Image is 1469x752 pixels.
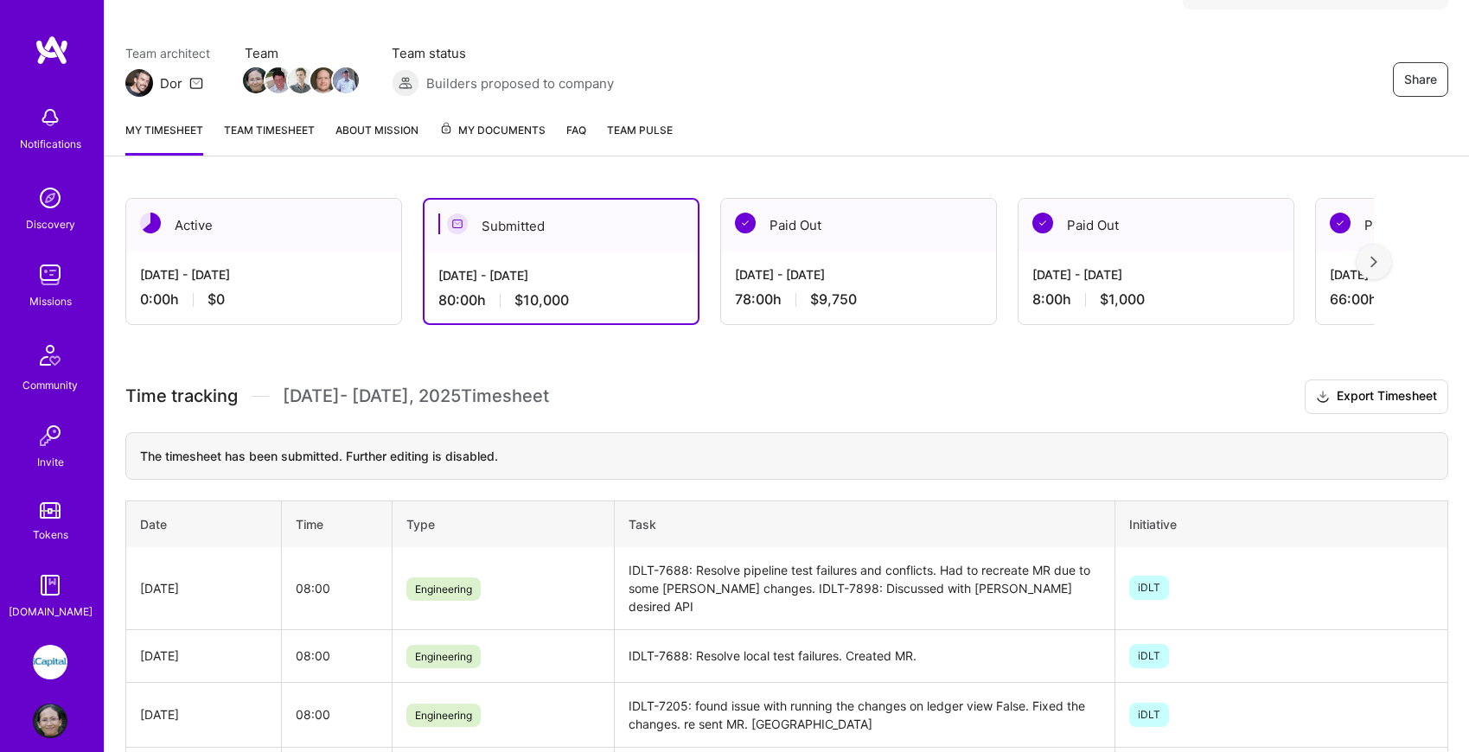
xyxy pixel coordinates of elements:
img: User Avatar [33,704,67,738]
img: Invite [33,418,67,453]
a: Team timesheet [224,121,315,156]
td: 08:00 [281,629,392,682]
a: Team Member Avatar [335,66,357,95]
td: IDLT-7688: Resolve local test failures. Created MR. [615,629,1115,682]
span: Team Pulse [607,124,673,137]
div: [DATE] [140,579,267,597]
a: Team Member Avatar [290,66,312,95]
th: Time [281,500,392,547]
span: $1,000 [1100,290,1145,309]
span: Team architect [125,44,210,62]
img: Active [140,213,161,233]
img: Paid Out [1032,213,1053,233]
span: iDLT [1129,576,1169,600]
div: [DATE] - [DATE] [1032,265,1280,284]
a: Team Member Avatar [312,66,335,95]
div: Notifications [20,135,81,153]
img: Paid Out [1330,213,1351,233]
span: $10,000 [514,291,569,309]
img: bell [33,100,67,135]
span: iDLT [1129,644,1169,668]
img: tokens [40,502,61,519]
img: Submitted [447,213,468,234]
td: 08:00 [281,682,392,747]
td: IDLT-7205: found issue with running the changes on ledger view False. Fixed the changes. re sent ... [615,682,1115,747]
button: Share [1393,62,1448,97]
span: Builders proposed to company [426,74,614,92]
span: [DATE] - [DATE] , 2025 Timesheet [283,386,549,407]
button: Export Timesheet [1305,379,1448,414]
span: Engineering [406,645,481,668]
th: Task [615,500,1115,547]
div: [DATE] - [DATE] [438,266,684,284]
div: Paid Out [721,199,996,252]
a: Team Member Avatar [245,66,267,95]
i: icon Mail [189,76,203,90]
img: Team Architect [125,69,153,97]
a: Team Pulse [607,121,673,156]
img: Paid Out [735,213,756,233]
span: Engineering [406,704,481,727]
div: [DOMAIN_NAME] [9,602,93,621]
div: Community [22,376,78,394]
img: Team Member Avatar [243,67,269,93]
div: Active [126,199,401,252]
span: $9,750 [810,290,857,309]
div: Paid Out [1019,199,1293,252]
a: About Mission [335,121,418,156]
img: logo [35,35,69,66]
span: $0 [208,290,225,309]
span: My Documents [439,121,546,140]
img: teamwork [33,258,67,292]
span: Team [245,44,357,62]
a: FAQ [566,121,586,156]
div: Missions [29,292,72,310]
a: Team Member Avatar [267,66,290,95]
div: [DATE] - [DATE] [735,265,982,284]
div: Discovery [26,215,75,233]
img: Team Member Avatar [310,67,336,93]
span: Time tracking [125,386,238,407]
span: Engineering [406,577,481,601]
a: My timesheet [125,121,203,156]
img: Team Member Avatar [333,67,359,93]
div: The timesheet has been submitted. Further editing is disabled. [125,432,1448,480]
i: icon Download [1316,388,1330,406]
img: right [1370,256,1377,268]
img: discovery [33,181,67,215]
th: Initiative [1115,500,1447,547]
img: Builders proposed to company [392,69,419,97]
div: [DATE] - [DATE] [140,265,387,284]
td: IDLT-7688: Resolve pipeline test failures and conflicts. Had to recreate MR due to some [PERSON_N... [615,547,1115,630]
div: Dor [160,74,182,92]
div: [DATE] [140,705,267,723]
div: 0:00 h [140,290,387,309]
div: 78:00 h [735,290,982,309]
th: Date [126,500,282,547]
div: Tokens [33,526,68,544]
a: iCapital: Build and maintain RESTful API [29,645,72,679]
img: guide book [33,568,67,602]
img: Team Member Avatar [265,67,291,93]
span: Team status [392,44,614,62]
td: 08:00 [281,547,392,630]
a: User Avatar [29,704,72,738]
div: Invite [37,453,64,471]
div: [DATE] [140,647,267,665]
img: iCapital: Build and maintain RESTful API [33,645,67,679]
th: Type [393,500,615,547]
img: Team Member Avatar [288,67,314,93]
div: 8:00 h [1032,290,1280,309]
img: Community [29,335,71,376]
div: Submitted [425,200,698,252]
span: iDLT [1129,703,1169,727]
div: 80:00 h [438,291,684,309]
a: My Documents [439,121,546,156]
span: Share [1404,71,1437,88]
